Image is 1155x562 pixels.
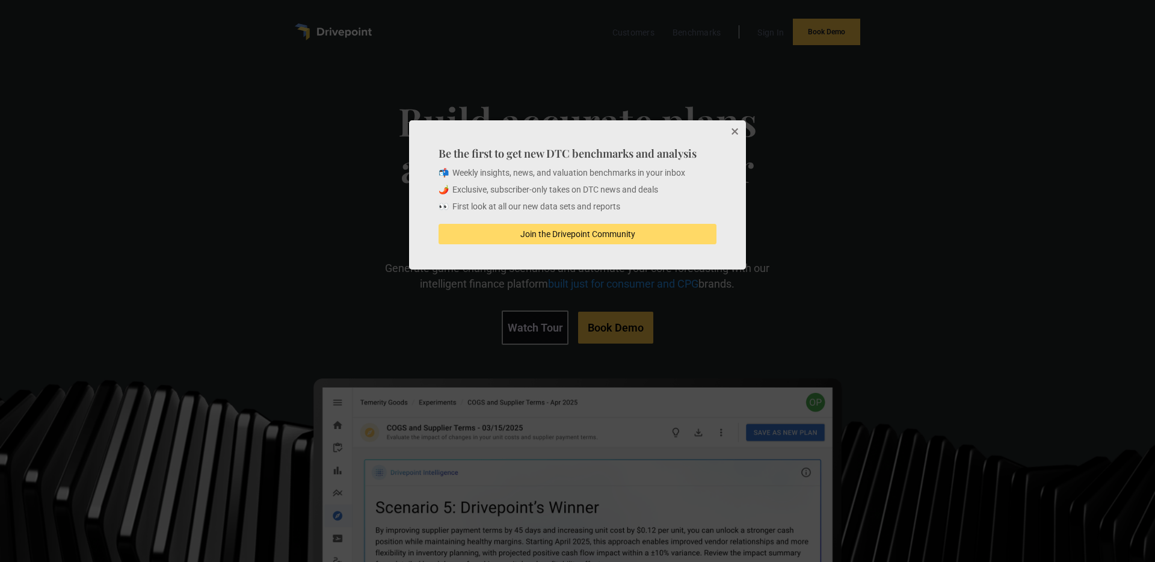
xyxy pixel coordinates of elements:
div: Be the first to get new DTC benchmarks and analysis [409,120,746,270]
p: 🌶️ Exclusive, subscriber-only takes on DTC news and deals [439,184,716,196]
button: Close [722,120,746,144]
button: Join the Drivepoint Community [439,224,716,244]
p: 📬 Weekly insights, news, and valuation benchmarks in your inbox [439,167,716,179]
h4: Be the first to get new DTC benchmarks and analysis [439,146,716,161]
p: 👀 First look at all our new data sets and reports [439,201,716,213]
